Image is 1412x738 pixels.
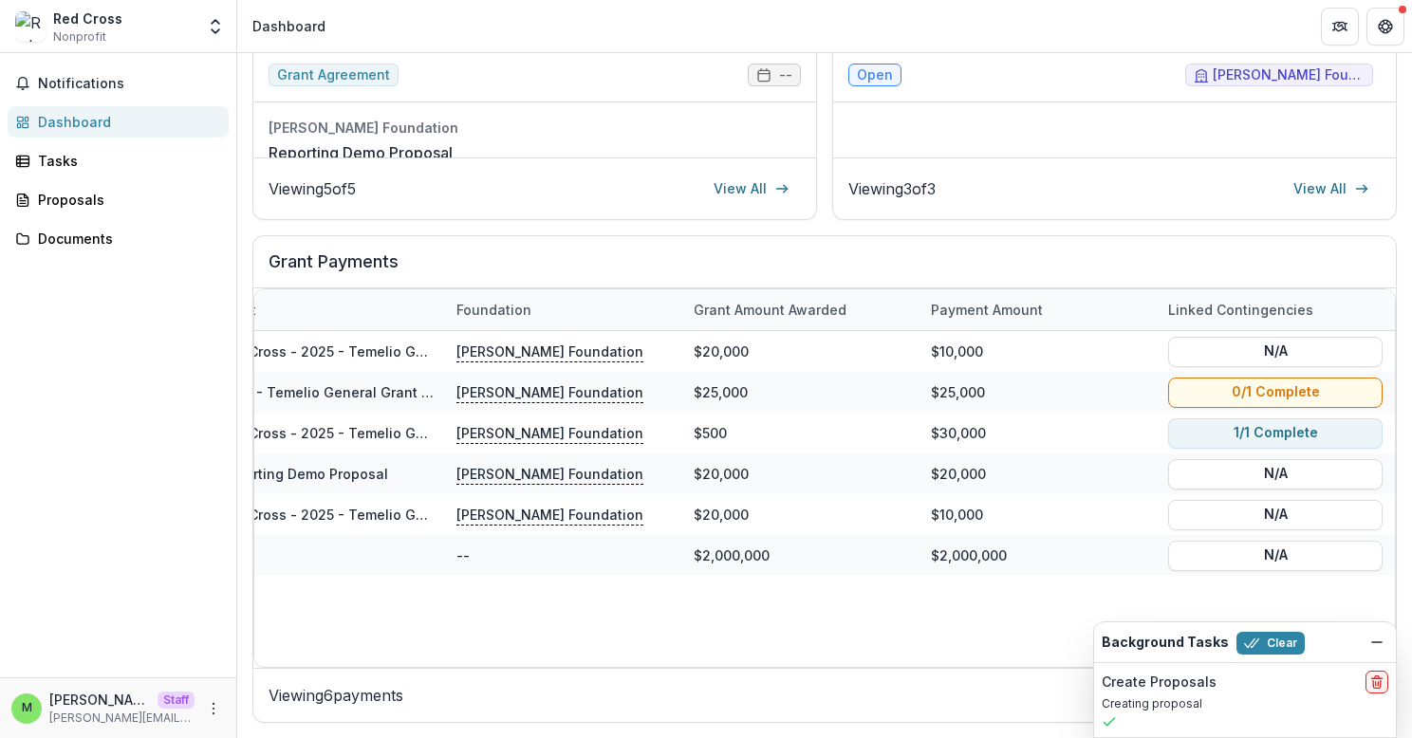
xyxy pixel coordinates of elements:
p: Creating proposal [1102,695,1388,712]
button: delete [1366,671,1388,693]
button: Get Help [1366,8,1404,46]
div: $20,000 [682,494,920,535]
div: $25,000 [920,372,1157,413]
p: [PERSON_NAME] Foundation [456,341,643,361]
a: Temelio Reporting Form [848,33,1021,56]
div: Linked Contingencies [1157,289,1394,330]
a: View All [1282,174,1381,204]
p: [PERSON_NAME] Foundation [456,381,643,402]
a: Dashboard [8,106,229,138]
div: Dashboard [38,112,214,132]
button: Clear [1236,632,1305,655]
p: Viewing 5 of 5 [269,177,356,200]
p: Staff [158,692,195,709]
button: N/A [1168,540,1383,570]
div: $2,000,000 [920,535,1157,576]
button: More [202,697,225,720]
p: [PERSON_NAME] [49,690,150,710]
div: Red Cross [53,9,122,28]
a: Proposals [8,184,229,215]
button: Dismiss [1366,631,1388,654]
button: N/A [1168,499,1383,529]
div: Documents [38,229,214,249]
p: [PERSON_NAME] Foundation [456,504,643,525]
p: Viewing 6 payments [269,684,1381,707]
button: Partners [1321,8,1359,46]
a: 2025 - Temelio General Grant Proposal - Linked Contingent [219,384,617,400]
div: $500 [682,413,920,453]
h2: Grant Payments [269,251,1381,287]
button: N/A [1168,458,1383,489]
span: Notifications [38,76,221,92]
div: Foundation [445,289,682,330]
a: Documents [8,223,229,254]
button: Notifications [8,68,229,99]
p: [PERSON_NAME][EMAIL_ADDRESS][DOMAIN_NAME] [49,710,195,727]
div: Grant amount awarded [682,289,920,330]
div: $25,000 [682,372,920,413]
p: [PERSON_NAME] Foundation [456,463,643,484]
span: Nonprofit [53,28,106,46]
div: Payment Amount [920,289,1157,330]
div: Foundation [445,300,543,320]
div: $20,000 [682,453,920,494]
div: $20,000 [682,331,920,372]
a: Reporting Demo Proposal [219,466,388,482]
a: View All [702,174,801,204]
div: Grant amount awarded [682,300,858,320]
div: $20,000 [920,453,1157,494]
img: Red Cross [15,11,46,42]
div: Grant [208,289,445,330]
nav: breadcrumb [245,12,333,40]
button: N/A [1168,336,1383,366]
a: Contract Demo Proposal [269,33,444,56]
div: Payment Amount [920,300,1054,320]
h2: Create Proposals [1102,674,1217,691]
div: $2,000,000 [682,535,920,576]
a: Reporting Demo Proposal [269,141,453,164]
div: Proposals [38,190,214,210]
div: Dashboard [252,16,325,36]
button: 0/1 Complete [1168,377,1383,407]
a: Red Cross - 2025 - Temelio General [PERSON_NAME] Proposal [219,343,633,360]
div: -- [445,535,682,576]
a: Red Cross - 2025 - Temelio General [PERSON_NAME] Proposal [219,507,633,523]
div: Linked Contingencies [1157,300,1325,320]
div: $10,000 [920,494,1157,535]
div: -- [208,535,445,576]
div: $10,000 [920,331,1157,372]
p: [PERSON_NAME] Foundation [456,422,643,443]
button: 1/1 Complete [1168,417,1383,448]
div: $30,000 [920,413,1157,453]
div: Tasks [38,151,214,171]
a: Tasks [8,145,229,176]
h2: Background Tasks [1102,635,1229,651]
button: Open entity switcher [202,8,229,46]
a: Red Cross - 2025 - Temelio General [PERSON_NAME] Proposal [219,425,633,441]
p: Viewing 3 of 3 [848,177,936,200]
div: Mary [22,702,32,714]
